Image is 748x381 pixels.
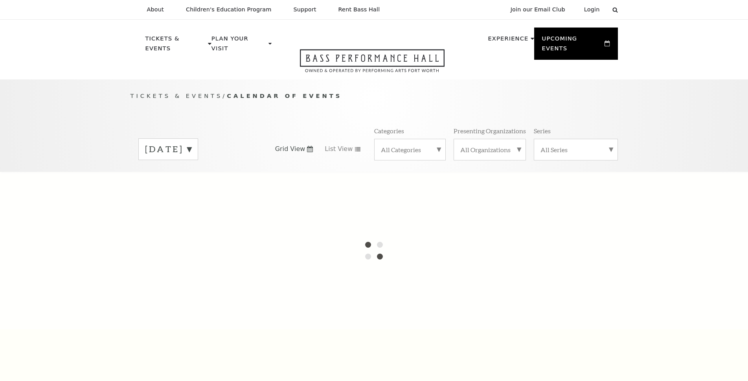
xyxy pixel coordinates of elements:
[227,92,342,99] span: Calendar of Events
[374,127,404,135] p: Categories
[338,6,380,13] p: Rent Bass Hall
[540,145,611,154] label: All Series
[275,145,305,153] span: Grid View
[454,127,526,135] p: Presenting Organizations
[534,127,551,135] p: Series
[381,145,439,154] label: All Categories
[186,6,272,13] p: Children's Education Program
[325,145,353,153] span: List View
[145,34,206,58] p: Tickets & Events
[130,91,618,101] p: /
[542,34,603,58] p: Upcoming Events
[294,6,316,13] p: Support
[130,92,223,99] span: Tickets & Events
[147,6,164,13] p: About
[211,34,266,58] p: Plan Your Visit
[460,145,519,154] label: All Organizations
[488,34,528,48] p: Experience
[145,143,191,155] label: [DATE]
